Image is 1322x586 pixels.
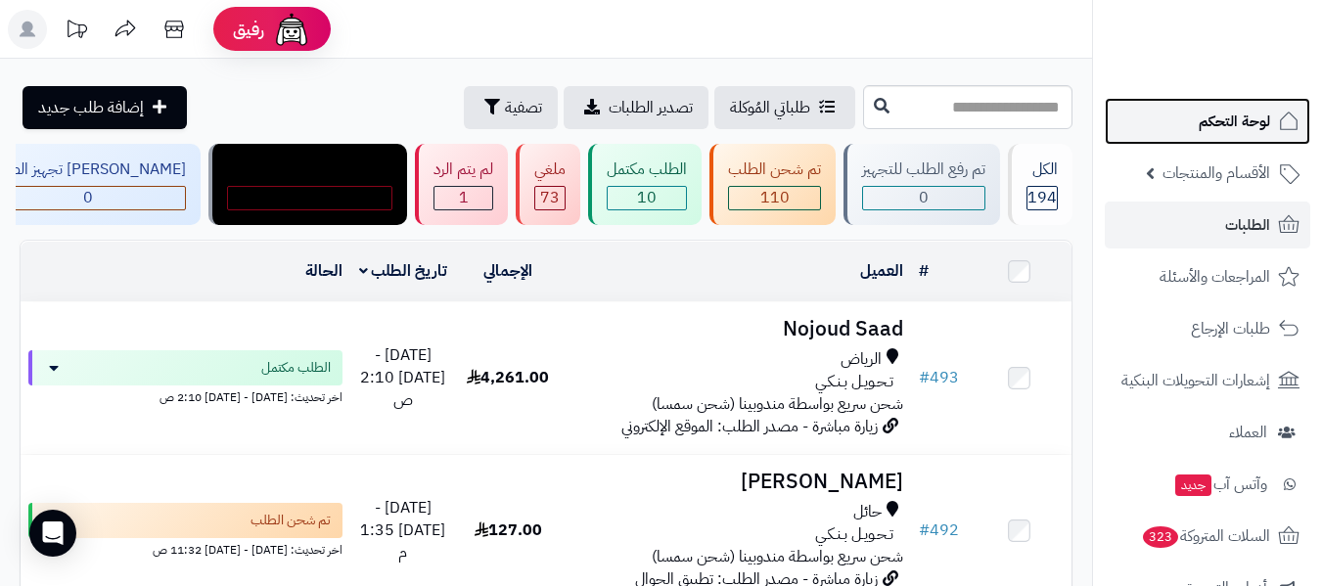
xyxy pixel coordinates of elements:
[505,96,542,119] span: تصفية
[728,158,821,181] div: تم شحن الطلب
[1199,108,1270,135] span: لوحة التحكم
[609,96,693,119] span: تصدير الطلبات
[815,523,893,546] span: تـحـويـل بـنـكـي
[233,18,264,41] span: رفيق
[608,187,686,209] div: 10
[607,158,687,181] div: الطلب مكتمل
[205,144,411,225] a: مندوب توصيل داخل الرياض 0
[1189,46,1303,87] img: logo-2.png
[841,348,882,371] span: الرياض
[840,144,1004,225] a: تم رفع الطلب للتجهيز 0
[359,259,448,283] a: تاريخ الطلب
[860,259,903,283] a: العميل
[535,187,565,209] div: 73
[706,144,840,225] a: تم شحن الطلب 110
[569,318,903,340] h3: Nojoud Saad
[261,358,331,378] span: الطلب مكتمل
[1105,202,1310,248] a: الطلبات
[652,392,903,416] span: شحن سريع بواسطة مندوبينا (شحن سمسا)
[433,158,493,181] div: لم يتم الرد
[652,545,903,568] span: شحن سريع بواسطة مندوبينا (شحن سمسا)
[1229,419,1267,446] span: العملاء
[919,186,929,209] span: 0
[459,186,469,209] span: 1
[467,366,549,389] span: 4,261.00
[1121,367,1270,394] span: إشعارات التحويلات البنكية
[1105,513,1310,560] a: السلات المتروكة323
[919,518,959,542] a: #492
[1143,526,1179,548] span: 323
[272,10,311,49] img: ai-face.png
[28,385,342,406] div: اخر تحديث: [DATE] - [DATE] 2:10 ص
[23,86,187,129] a: إضافة طلب جديد
[1105,305,1310,352] a: طلبات الإرجاع
[1027,186,1057,209] span: 194
[251,511,331,530] span: تم شحن الطلب
[227,158,392,181] div: مندوب توصيل داخل الرياض
[360,343,445,412] span: [DATE] - [DATE] 2:10 ص
[863,187,984,209] div: 0
[564,86,708,129] a: تصدير الطلبات
[83,186,93,209] span: 0
[1141,522,1270,550] span: السلات المتروكة
[760,186,790,209] span: 110
[52,10,101,54] a: تحديثات المنصة
[475,518,542,542] span: 127.00
[360,496,445,564] span: [DATE] - [DATE] 1:35 م
[1160,263,1270,291] span: المراجعات والأسئلة
[228,187,391,209] div: 0
[28,538,342,559] div: اخر تحديث: [DATE] - [DATE] 11:32 ص
[434,187,492,209] div: 1
[714,86,855,129] a: طلباتي المُوكلة
[1105,409,1310,456] a: العملاء
[29,510,76,557] div: Open Intercom Messenger
[919,366,930,389] span: #
[621,415,878,438] span: زيارة مباشرة - مصدر الطلب: الموقع الإلكتروني
[569,471,903,493] h3: [PERSON_NAME]
[512,144,584,225] a: ملغي 73
[1105,98,1310,145] a: لوحة التحكم
[815,371,893,393] span: تـحـويـل بـنـكـي
[1105,357,1310,404] a: إشعارات التحويلات البنكية
[919,518,930,542] span: #
[305,186,315,209] span: 0
[1225,211,1270,239] span: الطلبات
[1004,144,1076,225] a: الكل194
[1162,159,1270,187] span: الأقسام والمنتجات
[38,96,144,119] span: إضافة طلب جديد
[862,158,985,181] div: تم رفع الطلب للتجهيز
[853,501,882,523] span: حائل
[305,259,342,283] a: الحالة
[411,144,512,225] a: لم يتم الرد 1
[919,259,929,283] a: #
[1175,474,1211,496] span: جديد
[584,144,706,225] a: الطلب مكتمل 10
[1105,253,1310,300] a: المراجعات والأسئلة
[637,186,657,209] span: 10
[540,186,560,209] span: 73
[1173,471,1267,498] span: وآتس آب
[1105,461,1310,508] a: وآتس آبجديد
[1026,158,1058,181] div: الكل
[483,259,532,283] a: الإجمالي
[729,187,820,209] div: 110
[464,86,558,129] button: تصفية
[534,158,566,181] div: ملغي
[730,96,810,119] span: طلباتي المُوكلة
[1191,315,1270,342] span: طلبات الإرجاع
[919,366,959,389] a: #493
